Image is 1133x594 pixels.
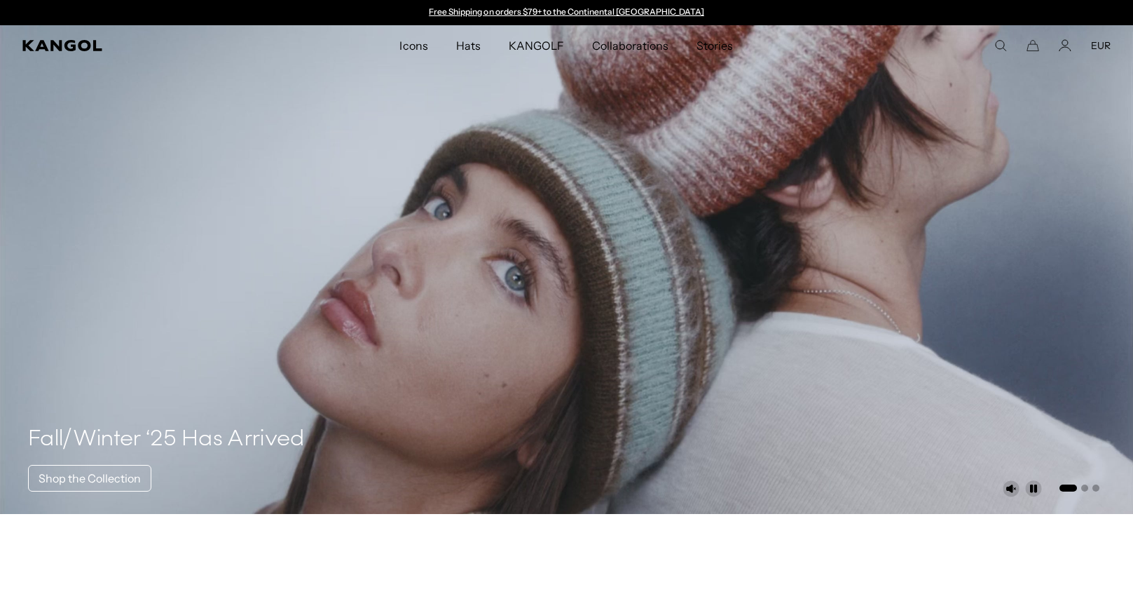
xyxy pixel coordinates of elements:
button: EUR [1091,39,1111,52]
span: Hats [456,25,481,66]
button: Go to slide 2 [1081,485,1088,492]
summary: Search here [994,39,1007,52]
button: Cart [1026,39,1039,52]
button: Go to slide 1 [1059,485,1077,492]
h4: Fall/Winter ‘25 Has Arrived [28,426,305,454]
a: Collaborations [578,25,682,66]
span: Stories [696,25,733,66]
a: Hats [442,25,495,66]
slideshow-component: Announcement bar [423,7,711,18]
a: KANGOLF [495,25,578,66]
a: Free Shipping on orders $79+ to the Continental [GEOGRAPHIC_DATA] [429,6,704,17]
div: Announcement [423,7,711,18]
a: Account [1059,39,1071,52]
span: Icons [399,25,427,66]
span: KANGOLF [509,25,564,66]
a: Icons [385,25,441,66]
a: Shop the Collection [28,465,151,492]
button: Unmute [1003,480,1019,497]
div: 1 of 2 [423,7,711,18]
a: Kangol [22,40,265,51]
button: Pause [1025,480,1042,497]
span: Collaborations [592,25,668,66]
a: Stories [682,25,747,66]
ul: Select a slide to show [1058,482,1099,493]
button: Go to slide 3 [1092,485,1099,492]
